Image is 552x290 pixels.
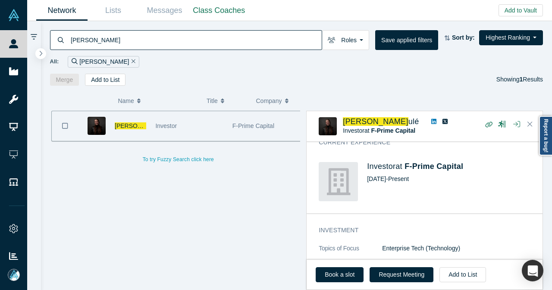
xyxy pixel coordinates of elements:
[319,138,525,147] h3: Current Experience
[343,127,415,134] span: Investor at
[129,57,135,67] button: Remove Filter
[539,116,552,156] a: Report a bug!
[8,269,20,281] img: Mia Scott's Account
[155,122,177,129] span: Investor
[343,117,419,126] a: [PERSON_NAME]ulé
[439,267,486,282] button: Add to List
[139,0,190,21] a: Messages
[115,122,164,129] span: [PERSON_NAME]
[207,92,247,110] button: Title
[375,30,438,50] button: Save applied filters
[85,74,125,86] button: Add to List
[190,0,248,21] a: Class Coaches
[322,30,369,50] button: Roles
[319,117,337,135] img: Betsy Mulé's Profile Image
[256,92,297,110] button: Company
[50,57,59,66] span: All:
[70,30,322,50] input: Search by name, title, company, summary, expertise, investment criteria or topics of focus
[382,245,460,252] span: Enterprise Tech (Technology)
[36,0,88,21] a: Network
[343,117,408,126] span: [PERSON_NAME]
[319,162,358,201] img: F-Prime Capital's Logo
[207,92,218,110] span: Title
[8,9,20,21] img: Alchemist Vault Logo
[50,74,79,86] button: Merge
[118,92,134,110] span: Name
[408,117,419,126] span: ulé
[370,267,433,282] button: Request Meeting
[319,244,382,262] dt: Topics of Focus
[367,162,537,172] h4: Investor at
[499,4,543,16] button: Add to Vault
[520,76,523,83] strong: 1
[88,117,106,135] img: Betsy Mulé's Profile Image
[52,111,78,141] button: Bookmark
[367,175,537,184] div: [DATE] - Present
[115,122,172,129] a: [PERSON_NAME]
[371,127,416,134] a: F-Prime Capital
[68,56,139,68] div: [PERSON_NAME]
[496,74,543,86] div: Showing
[524,118,536,131] button: Close
[88,0,139,21] a: Lists
[319,226,525,235] h3: Investment
[520,76,543,83] span: Results
[137,154,220,165] button: To try Fuzzy Search click here
[452,34,475,41] strong: Sort by:
[118,92,198,110] button: Name
[479,30,543,45] button: Highest Ranking
[316,267,364,282] a: Book a slot
[405,162,463,171] a: F-Prime Capital
[232,122,274,129] span: F-Prime Capital
[256,92,282,110] span: Company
